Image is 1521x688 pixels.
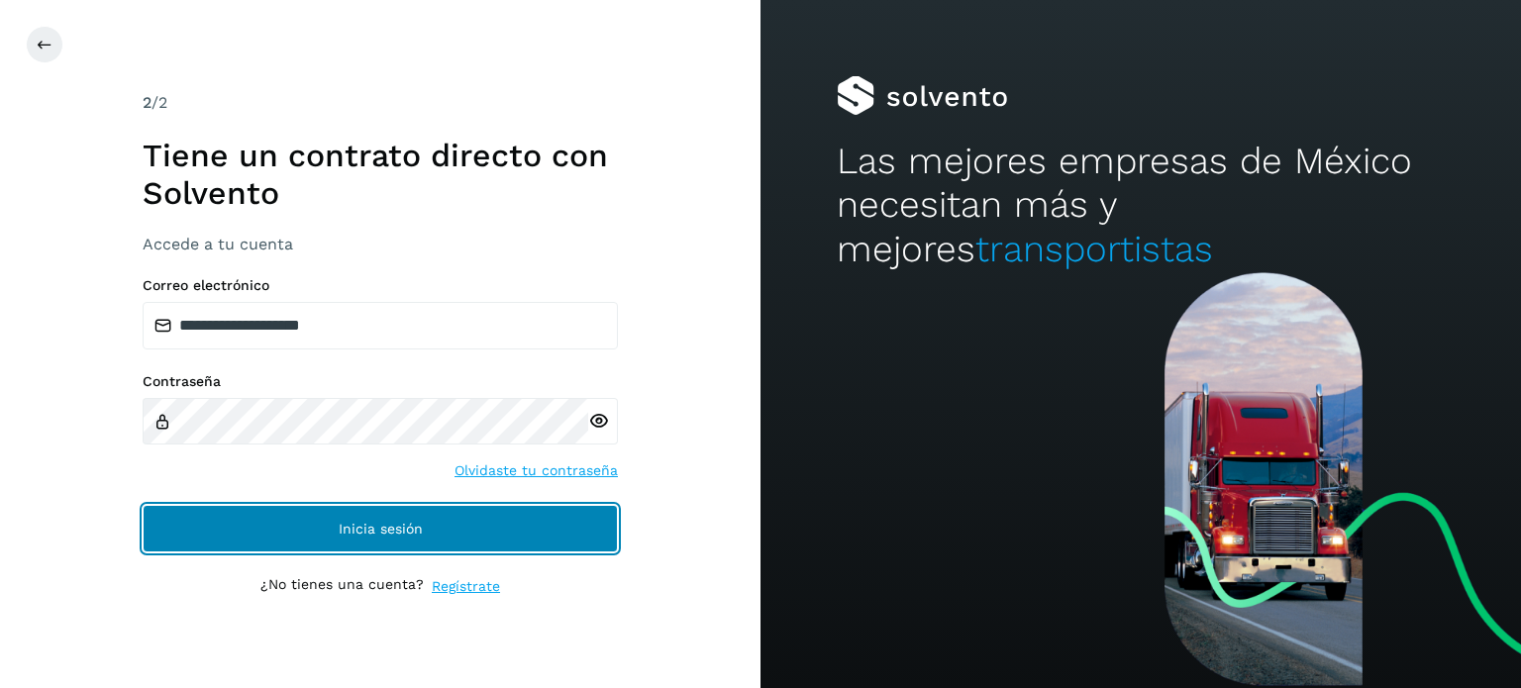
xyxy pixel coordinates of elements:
a: Regístrate [432,576,500,597]
span: transportistas [975,228,1213,270]
h2: Las mejores empresas de México necesitan más y mejores [837,140,1445,271]
h1: Tiene un contrato directo con Solvento [143,137,618,213]
h3: Accede a tu cuenta [143,235,618,253]
button: Inicia sesión [143,505,618,552]
a: Olvidaste tu contraseña [455,460,618,481]
div: /2 [143,91,618,115]
p: ¿No tienes una cuenta? [260,576,424,597]
label: Contraseña [143,373,618,390]
label: Correo electrónico [143,277,618,294]
span: Inicia sesión [339,522,423,536]
span: 2 [143,93,152,112]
